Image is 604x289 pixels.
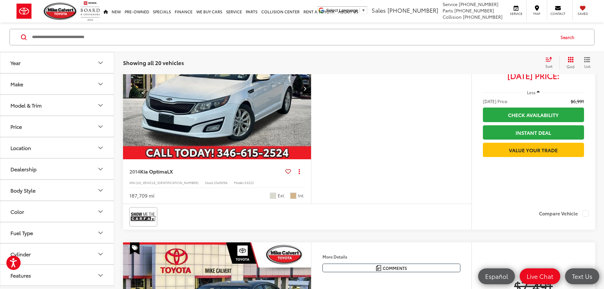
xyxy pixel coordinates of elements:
[454,7,494,14] span: [PHONE_NUMBER]
[10,187,36,193] div: Body Style
[559,56,579,69] button: Grid View
[322,254,460,259] h4: More Details
[167,167,173,175] span: LX
[97,102,104,109] div: Model & Trim
[131,208,156,225] img: View CARFAX report
[123,18,312,160] img: 2014 Kia Optima LX
[97,187,104,194] div: Body Style
[299,169,300,174] span: dropdown dots
[10,145,31,151] div: Location
[10,208,24,214] div: Color
[10,166,36,172] div: Dealership
[97,144,104,152] div: Location
[278,193,285,199] span: Ext.
[0,265,114,286] button: FeaturesFeatures
[44,3,77,20] img: Mike Calvert Toyota
[579,56,595,69] button: List View
[97,80,104,88] div: Make
[129,168,283,175] a: 2014Kia OptimaLX
[140,167,167,175] span: Kia Optima
[136,180,198,185] span: [US_VEHICLE_IDENTIFICATION_NUMBER]
[524,87,543,98] button: Less
[234,180,244,185] span: Model:
[129,180,136,185] span: VIN:
[214,180,228,185] span: 254909A
[483,72,584,79] span: [DATE] Price:
[520,268,560,284] a: Live Chat
[530,11,544,16] span: Map
[483,98,508,104] span: [DATE] Price:
[443,1,458,7] span: Service
[0,116,114,137] button: PricePrice
[10,230,33,236] div: Fuel Type
[123,18,312,159] a: 2014 Kia Optima LX2014 Kia Optima LX2014 Kia Optima LX2014 Kia Optima LX
[129,167,140,175] span: 2014
[97,165,104,173] div: Dealership
[10,123,22,129] div: Price
[372,6,386,14] span: Sales
[0,201,114,222] button: ColorColor
[10,102,42,108] div: Model & Trim
[298,77,311,100] button: Next image
[0,222,114,243] button: Fuel TypeFuel Type
[443,7,453,14] span: Parts
[383,265,407,271] span: Comments
[0,137,114,158] button: LocationLocation
[10,272,31,278] div: Features
[123,59,184,66] span: Showing all 20 vehicles
[97,208,104,215] div: Color
[0,95,114,115] button: Model & TrimModel & Trim
[0,180,114,200] button: Body StyleBody Style
[97,59,104,67] div: Year
[290,193,296,199] span: Beige
[97,272,104,279] div: Features
[322,264,460,272] button: Comments
[129,192,154,199] div: 187,709 mi
[0,52,114,73] button: YearYear
[31,30,555,45] input: Search by Make, Model, or Keyword
[459,1,498,7] span: [PHONE_NUMBER]
[443,14,462,20] span: Collision
[10,251,31,257] div: Cylinder
[10,60,21,66] div: Year
[0,159,114,179] button: DealershipDealership
[527,89,536,95] span: Less
[97,229,104,237] div: Fuel Type
[97,250,104,258] div: Cylinder
[478,268,515,284] a: Español
[550,11,565,16] span: Contact
[483,125,584,140] a: Instant Deal
[569,272,595,280] span: Text Us
[584,63,590,69] span: List
[10,81,23,87] div: Make
[244,180,254,185] span: 53222
[576,11,590,16] span: Saved
[482,272,511,280] span: Español
[294,166,305,177] button: Actions
[483,108,584,122] a: Check Availability
[542,56,559,69] button: Select sort value
[463,14,503,20] span: [PHONE_NUMBER]
[376,265,381,271] img: Comments
[298,193,305,199] span: Int.
[361,8,366,13] span: ▼
[539,210,589,217] label: Compare Vehicle
[545,63,552,69] span: Sort
[0,74,114,94] button: MakeMake
[567,64,575,69] span: Grid
[97,123,104,130] div: Price
[509,11,523,16] span: Service
[0,244,114,264] button: CylinderCylinder
[123,18,312,159] div: 2014 Kia Optima LX 0
[205,180,214,185] span: Stock:
[270,193,276,199] span: Snow White Pearl
[523,272,556,280] span: Live Chat
[555,29,583,45] button: Search
[130,242,140,254] span: Special
[565,268,599,284] a: Text Us
[571,98,584,104] span: $6,991
[387,6,438,14] span: [PHONE_NUMBER]
[483,143,584,157] a: Value Your Trade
